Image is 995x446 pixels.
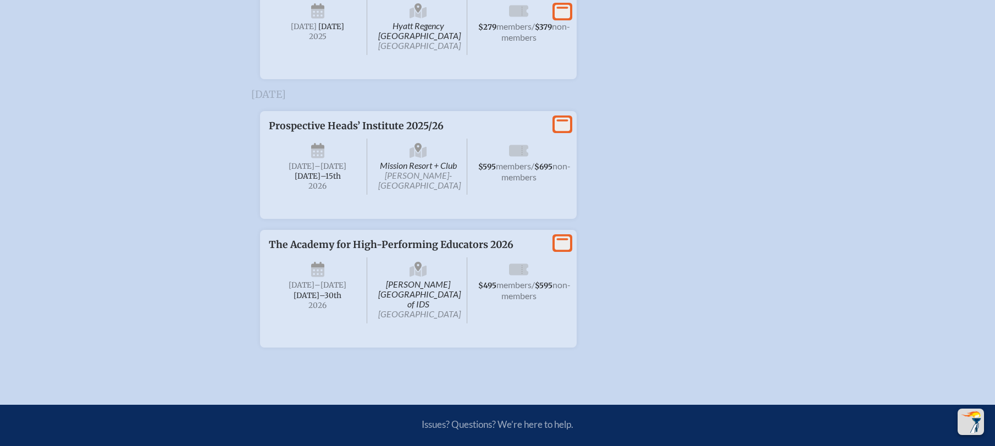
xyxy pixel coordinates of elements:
[369,139,468,195] span: Mission Resort + Club
[532,21,535,31] span: /
[532,279,535,290] span: /
[534,162,552,172] span: $695
[958,409,984,435] button: Scroll Top
[478,162,496,172] span: $595
[960,411,982,433] img: To the top
[496,21,532,31] span: members
[378,40,461,51] span: [GEOGRAPHIC_DATA]
[278,301,358,310] span: 2026
[478,281,496,290] span: $495
[269,239,513,251] span: The Academy for High-Performing Educators 2026
[251,89,744,100] h3: [DATE]
[294,291,341,300] span: [DATE]–⁠30th
[278,32,358,41] span: 2025
[318,22,344,31] span: [DATE]
[531,161,534,171] span: /
[314,162,346,171] span: –[DATE]
[496,161,531,171] span: members
[278,182,358,190] span: 2026
[314,280,346,290] span: –[DATE]
[289,162,314,171] span: [DATE]
[501,21,571,42] span: non-members
[378,309,461,319] span: [GEOGRAPHIC_DATA]
[535,281,552,290] span: $595
[478,23,496,32] span: $279
[369,257,468,323] span: [PERSON_NAME][GEOGRAPHIC_DATA] of IDS
[295,172,341,181] span: [DATE]–⁠15th
[269,120,444,132] span: Prospective Heads’ Institute 2025/26
[496,279,532,290] span: members
[291,22,317,31] span: [DATE]
[535,23,552,32] span: $379
[501,279,571,301] span: non-members
[304,419,691,430] p: Issues? Questions? We’re here to help.
[378,170,461,190] span: [PERSON_NAME]-[GEOGRAPHIC_DATA]
[289,280,314,290] span: [DATE]
[501,161,571,182] span: non-members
